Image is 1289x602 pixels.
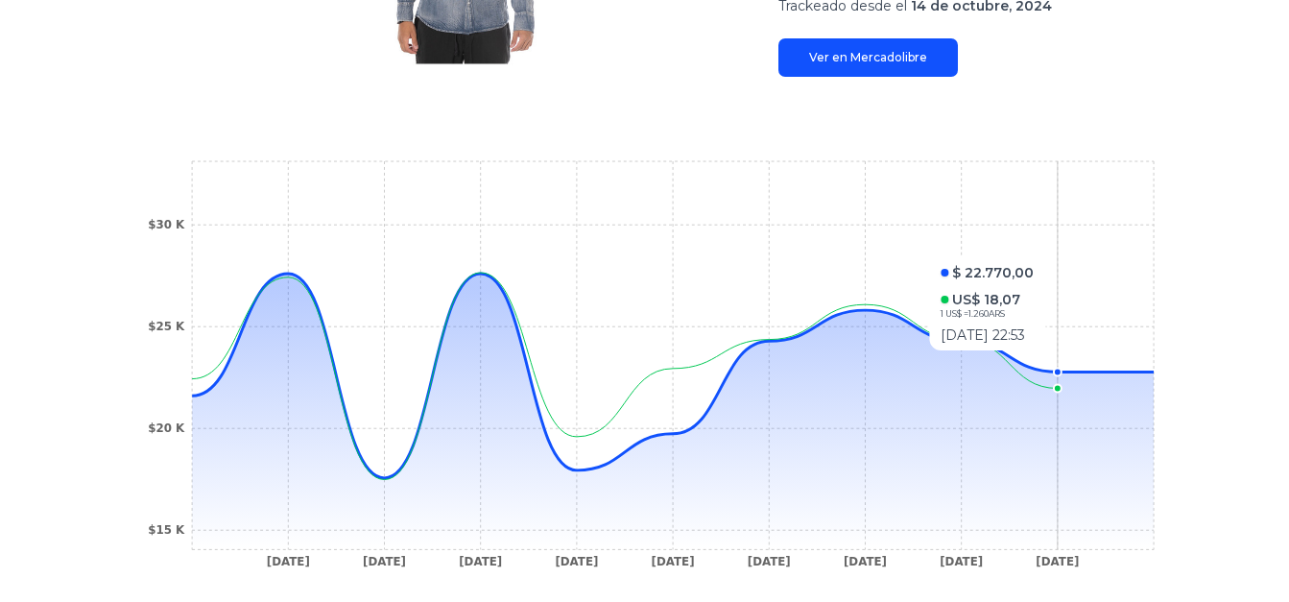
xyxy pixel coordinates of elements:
tspan: [DATE] [940,555,983,568]
tspan: $15 K [148,523,185,537]
tspan: $30 K [148,218,185,231]
tspan: $25 K [148,320,185,333]
tspan: [DATE] [748,555,791,568]
tspan: [DATE] [459,555,502,568]
a: Ver en Mercadolibre [778,38,958,77]
tspan: [DATE] [267,555,310,568]
tspan: [DATE] [363,555,406,568]
tspan: [DATE] [844,555,887,568]
tspan: [DATE] [652,555,695,568]
tspan: [DATE] [1036,555,1079,568]
tspan: [DATE] [555,555,598,568]
tspan: $20 K [148,421,185,435]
